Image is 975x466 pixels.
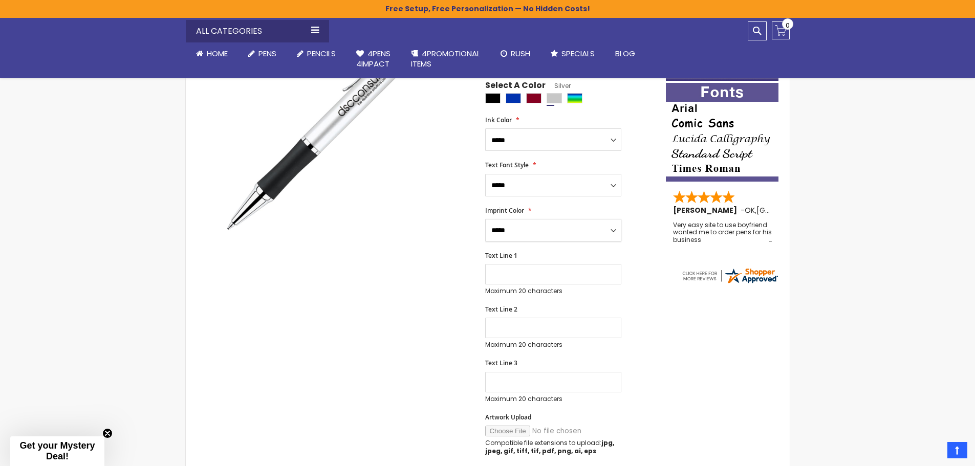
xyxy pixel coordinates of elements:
span: [PERSON_NAME] [673,205,741,215]
div: All Categories [186,20,329,42]
span: Text Font Style [485,161,529,169]
button: Close teaser [102,428,113,438]
p: Maximum 20 characters [485,287,621,295]
span: - , [741,205,832,215]
span: [GEOGRAPHIC_DATA] [756,205,832,215]
span: 4Pens 4impact [356,48,391,69]
a: Pens [238,42,287,65]
a: Pencils [287,42,346,65]
span: Get your Mystery Deal! [19,440,95,461]
a: Rush [490,42,540,65]
p: Maximum 20 characters [485,395,621,403]
span: Text Line 1 [485,251,517,260]
a: 4Pens4impact [346,42,401,76]
a: 0 [772,21,790,39]
div: Blue [506,93,521,103]
span: Pens [258,48,276,59]
img: font-personalization-examples [666,83,778,182]
a: Home [186,42,238,65]
span: 4PROMOTIONAL ITEMS [411,48,480,69]
p: Maximum 20 characters [485,341,621,349]
span: Artwork Upload [485,413,531,421]
span: Rush [511,48,530,59]
span: Blog [615,48,635,59]
span: Home [207,48,228,59]
span: Specials [561,48,595,59]
span: Text Line 3 [485,359,517,367]
a: Blog [605,42,645,65]
div: Get your Mystery Deal!Close teaser [10,436,104,466]
span: Select A Color [485,80,546,94]
a: Specials [540,42,605,65]
span: Ink Color [485,116,512,124]
div: Burgundy [526,93,541,103]
span: Pencils [307,48,336,59]
p: Compatible file extensions to upload: [485,439,621,455]
div: Silver [547,93,562,103]
span: Text Line 2 [485,305,517,314]
img: 4pens.com widget logo [681,267,779,285]
a: 4pens.com certificate URL [681,278,779,287]
div: Very easy site to use boyfriend wanted me to order pens for his business [673,221,772,243]
div: Black [485,93,501,103]
a: 4PROMOTIONALITEMS [401,42,490,76]
span: 0 [786,20,790,30]
iframe: Google Customer Reviews [891,438,975,466]
strong: jpg, jpeg, gif, tiff, tif, pdf, png, ai, eps [485,438,614,455]
span: OK [745,205,755,215]
span: Imprint Color [485,206,524,215]
span: Silver [546,81,571,90]
div: Assorted [567,93,582,103]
